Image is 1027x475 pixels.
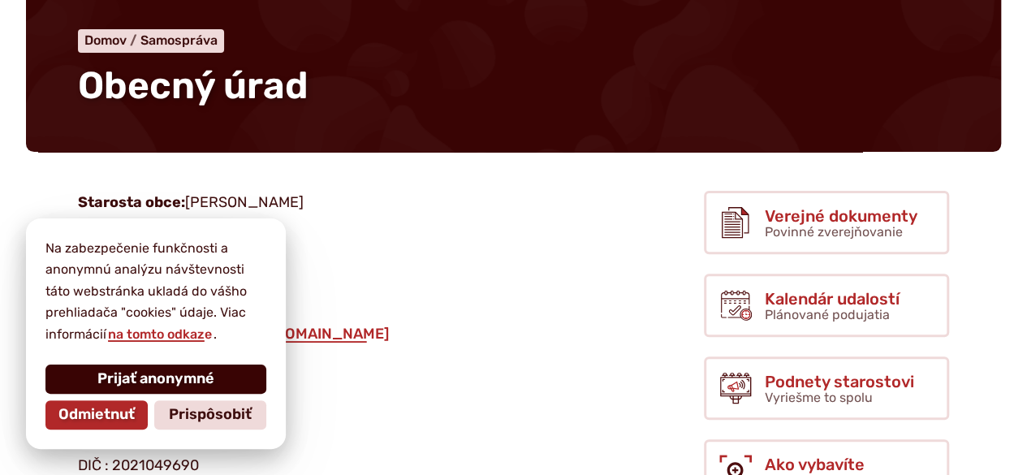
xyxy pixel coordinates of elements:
[45,238,266,345] p: Na zabezpečenie funkčnosti a anonymnú analýzu návštevnosti táto webstránka ukladá do vášho prehli...
[169,406,252,424] span: Prispôsobiť
[765,207,917,225] span: Verejné dokumenty
[45,400,148,430] button: Odmietnuť
[106,326,214,342] a: na tomto odkaze
[78,191,654,287] p: [PERSON_NAME] Obecný úrad Sekule Sekule č. 570 908 80 Sekule
[97,370,214,388] span: Prijať anonymné
[58,406,135,424] span: Odmietnuť
[704,356,949,420] a: Podnety starostovi Vyriešme to spolu
[78,193,185,211] strong: Starosta obce:
[78,299,654,347] p: [PHONE_NUMBER]
[704,191,949,254] a: Verejné dokumenty Povinné zverejňovanie
[765,224,903,240] span: Povinné zverejňovanie
[765,456,926,473] span: Ako vybavíte
[154,400,266,430] button: Prispôsobiť
[765,307,890,322] span: Plánované podujatia
[765,390,873,405] span: Vyriešme to spolu
[45,365,266,394] button: Prijať anonymné
[84,32,127,48] span: Domov
[765,373,914,391] span: Podnety starostovi
[84,32,140,48] a: Domov
[140,32,218,48] a: Samospráva
[78,63,309,108] span: Obecný úrad
[704,274,949,337] a: Kalendár udalostí Plánované podujatia
[765,290,900,308] span: Kalendár udalostí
